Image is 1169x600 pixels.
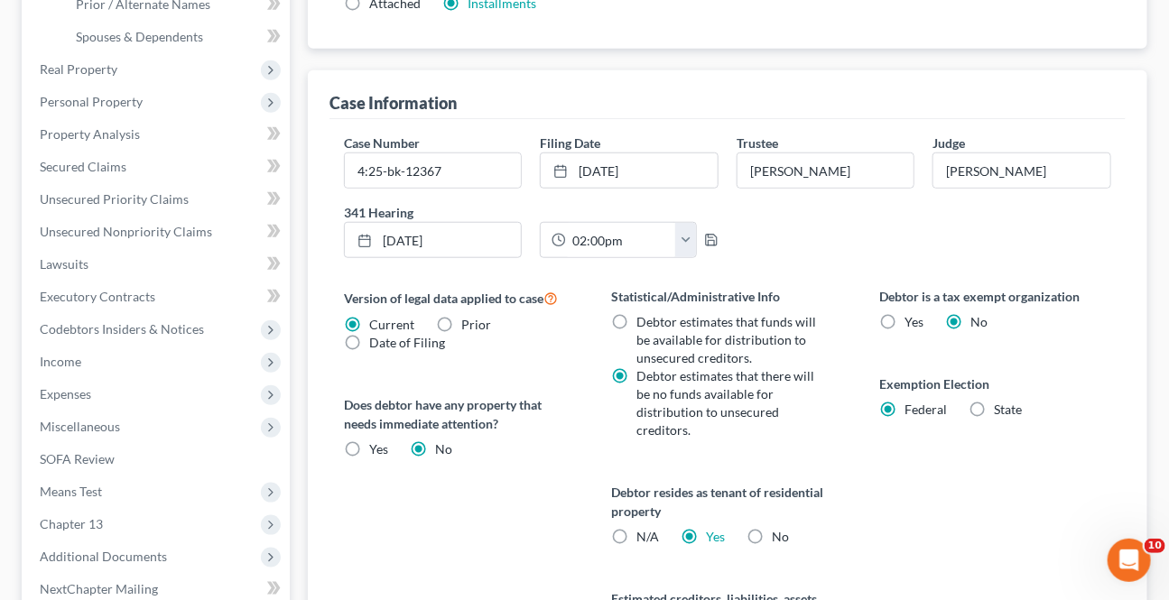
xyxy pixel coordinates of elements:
[335,203,728,222] label: 341 Hearing
[25,443,290,475] a: SOFA Review
[970,314,988,329] span: No
[36,128,325,159] p: Hi there!
[933,153,1110,188] input: --
[37,307,146,326] span: Search for help
[37,227,302,246] div: Send us a message
[369,317,414,332] span: Current
[40,94,143,109] span: Personal Property
[1108,539,1151,582] iframe: Intercom live chat
[706,529,725,544] a: Yes
[40,479,80,492] span: Home
[40,354,81,369] span: Income
[241,434,361,506] button: Help
[344,395,576,433] label: Does debtor have any property that needs immediate attention?
[37,348,302,386] div: Statement of Financial Affairs - Payments Made in the Last 90 days
[286,479,315,492] span: Help
[345,153,522,188] input: Enter case number...
[25,118,290,151] a: Property Analysis
[40,321,204,337] span: Codebtors Insiders & Notices
[540,134,600,152] label: Filing Date
[40,386,91,402] span: Expenses
[25,281,290,313] a: Executory Contracts
[40,224,212,239] span: Unsecured Nonpriority Claims
[262,29,298,65] img: Profile image for Emma
[994,402,1022,417] span: State
[541,153,718,188] a: [DATE]
[120,434,240,506] button: Messages
[905,314,923,329] span: Yes
[40,126,140,142] span: Property Analysis
[40,549,167,564] span: Additional Documents
[26,298,335,334] button: Search for help
[879,374,1111,393] label: Exemption Election
[40,289,155,304] span: Executory Contracts
[369,335,445,350] span: Date of Filing
[76,29,203,44] span: Spouses & Dependents
[25,216,290,248] a: Unsecured Nonpriority Claims
[435,441,452,457] span: No
[40,581,158,596] span: NextChapter Mailing
[40,484,102,499] span: Means Test
[636,368,814,438] span: Debtor estimates that there will be no funds available for distribution to unsecured creditors.
[311,29,343,61] div: Close
[26,393,335,427] div: Attorney's Disclosure of Compensation
[344,134,420,152] label: Case Number
[369,441,388,457] span: Yes
[40,191,189,207] span: Unsecured Priority Claims
[611,483,843,521] label: Debtor resides as tenant of residential property
[150,479,212,492] span: Messages
[1145,539,1165,553] span: 10
[18,212,343,281] div: Send us a messageWe typically reply in a few hours
[25,248,290,281] a: Lawsuits
[40,516,103,531] span: Chapter 13
[36,159,325,189] p: How can we help?
[737,134,778,152] label: Trustee
[611,287,843,306] label: Statistical/Administrative Info
[932,134,965,152] label: Judge
[329,92,457,114] div: Case Information
[37,401,302,420] div: Attorney's Disclosure of Compensation
[879,287,1111,306] label: Debtor is a tax exempt organization
[40,419,120,434] span: Miscellaneous
[636,314,816,365] span: Debtor estimates that funds will be available for distribution to unsecured creditors.
[37,246,302,265] div: We typically reply in a few hours
[461,317,491,332] span: Prior
[40,256,88,272] span: Lawsuits
[227,29,264,65] img: Profile image for Lindsey
[344,287,576,309] label: Version of legal data applied to case
[36,39,157,58] img: logo
[25,151,290,183] a: Secured Claims
[772,529,789,544] span: No
[61,21,290,53] a: Spouses & Dependents
[636,529,659,544] span: N/A
[738,153,914,188] input: --
[193,29,229,65] img: Profile image for Sara
[40,451,115,466] span: SOFA Review
[25,183,290,216] a: Unsecured Priority Claims
[26,341,335,393] div: Statement of Financial Affairs - Payments Made in the Last 90 days
[345,223,522,257] a: [DATE]
[566,223,675,257] input: -- : --
[905,402,947,417] span: Federal
[40,159,126,174] span: Secured Claims
[40,61,117,77] span: Real Property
